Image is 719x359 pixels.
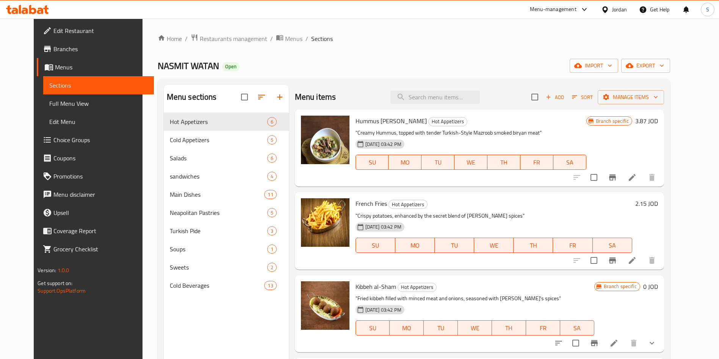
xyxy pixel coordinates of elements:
input: search [390,91,480,104]
a: Sections [43,76,154,94]
button: Branch-specific-item [585,334,603,352]
button: WE [458,320,492,335]
div: Menu-management [530,5,576,14]
div: Cold Appetizers5 [164,131,289,149]
span: 4 [268,173,276,180]
span: SU [359,240,392,251]
span: Select to update [586,169,602,185]
img: Hummus Nasmit Watan [301,116,349,164]
button: delete [625,334,643,352]
span: Select all sections [237,89,252,105]
button: TH [492,320,526,335]
span: Hot Appetizers [170,117,267,126]
span: French Fries [356,198,387,209]
button: SU [356,320,390,335]
span: WE [457,157,484,168]
span: NASMIT WATAN [158,57,219,74]
li: / [185,34,188,43]
span: Menus [285,34,302,43]
svg: Show Choices [647,339,656,348]
span: Main Dishes [170,190,265,199]
button: Branch-specific-item [603,251,622,270]
div: Hot Appetizers6 [164,113,289,131]
span: 1 [268,246,276,253]
a: Edit menu item [628,173,637,182]
span: MO [398,240,432,251]
button: WE [454,155,487,170]
button: TH [514,238,553,253]
button: SA [560,320,594,335]
span: Soups [170,245,267,254]
span: Hot Appetizers [389,200,427,209]
button: SU [356,155,389,170]
button: FR [553,238,592,253]
span: Kibbeh al-Sham [356,281,396,292]
a: Coverage Report [37,222,154,240]
div: Open [222,62,240,71]
span: Choice Groups [53,135,148,144]
span: Branches [53,44,148,53]
span: 5 [268,209,276,216]
button: SA [593,238,632,253]
button: Sort [570,91,595,103]
img: French Fries [301,198,349,247]
span: Branch specific [601,283,640,290]
h2: Menu sections [167,91,217,103]
a: Menus [276,34,302,44]
button: import [570,59,618,73]
span: TU [427,323,455,334]
span: sandwiches [170,172,267,181]
a: Support.OpsPlatform [38,286,86,296]
span: Full Menu View [49,99,148,108]
h6: 3.87 JOD [635,116,658,126]
span: [DATE] 03:42 PM [362,223,404,230]
span: SU [359,157,386,168]
span: Grocery Checklist [53,245,148,254]
button: MO [395,238,435,253]
div: Cold Beverages13 [164,276,289,295]
span: Select section [527,89,543,105]
span: TH [490,157,517,168]
span: Cold Appetizers [170,135,267,144]
span: Hot Appetizers [398,283,436,292]
a: Coupons [37,149,154,167]
span: FR [529,323,557,334]
button: sort-choices [550,334,568,352]
span: 1.0.0 [58,265,69,275]
span: Sort sections [252,88,271,106]
button: Add section [271,88,289,106]
span: Add item [543,91,567,103]
div: items [264,190,276,199]
div: Sweets2 [164,258,289,276]
span: Cold Beverages [170,281,265,290]
nav: breadcrumb [158,34,670,44]
button: delete [643,251,661,270]
span: Sections [49,81,148,90]
button: Manage items [598,90,664,104]
a: Edit Menu [43,113,154,131]
button: TU [424,320,458,335]
span: Add [545,93,565,102]
div: items [267,172,277,181]
span: Neapolitan Pastries [170,208,267,217]
div: items [267,226,277,235]
span: Menu disclaimer [53,190,148,199]
a: Full Menu View [43,94,154,113]
p: "Creamy Hummus, topped with tender Turkish-Style Mazroob smoked biryan meat" [356,128,586,138]
span: Upsell [53,208,148,217]
div: items [267,117,277,126]
button: show more [643,334,661,352]
a: Menu disclaimer [37,185,154,204]
span: Turkish Pide [170,226,267,235]
span: FR [523,157,550,168]
span: Version: [38,265,56,275]
a: Upsell [37,204,154,222]
span: Sweets [170,263,267,272]
span: TU [425,157,451,168]
span: Coupons [53,154,148,163]
span: Menus [55,63,148,72]
span: 6 [268,118,276,125]
div: items [264,281,276,290]
button: WE [474,238,514,253]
